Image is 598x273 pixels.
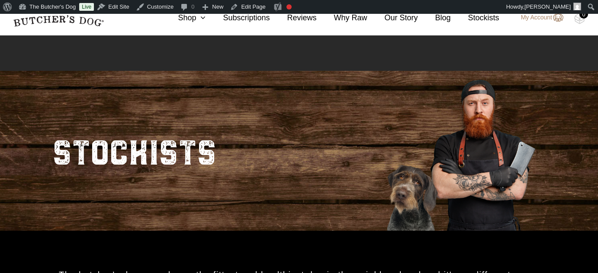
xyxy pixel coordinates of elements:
a: Shop [161,12,206,24]
a: My Account [512,13,563,23]
span: [PERSON_NAME] [524,3,571,10]
a: Blog [418,12,451,24]
a: Our Story [367,12,418,24]
div: 0 [579,10,588,19]
a: Why Raw [317,12,367,24]
div: Focus keyphrase not set [286,4,292,10]
img: TBD_Cart-Empty.png [574,13,585,24]
a: Reviews [270,12,316,24]
a: Subscriptions [206,12,270,24]
a: Live [79,3,94,11]
a: Stockists [451,12,499,24]
h2: STOCKISTS [52,123,216,179]
img: Butcher_Large_3.png [373,69,546,231]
